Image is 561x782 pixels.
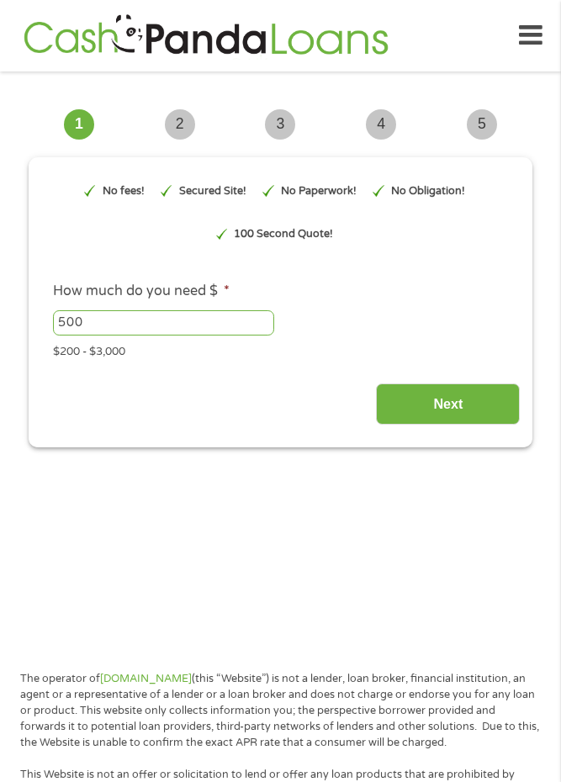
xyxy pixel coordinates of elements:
[265,109,295,140] span: 3
[366,109,396,140] span: 4
[103,183,145,199] p: No fees!
[53,283,230,300] label: How much do you need $
[234,226,333,242] p: 100 Second Quote!
[467,109,497,140] span: 5
[376,383,520,425] input: Next
[391,183,465,199] p: No Obligation!
[165,109,195,140] span: 2
[100,672,192,685] a: [DOMAIN_NAME]
[179,183,246,199] p: Secured Site!
[19,12,394,60] img: GetLoanNow Logo
[281,183,357,199] p: No Paperwork!
[20,671,541,750] p: The operator of (this “Website”) is not a lender, loan broker, financial institution, an agent or...
[64,109,94,140] span: 1
[53,338,508,361] div: $200 - $3,000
